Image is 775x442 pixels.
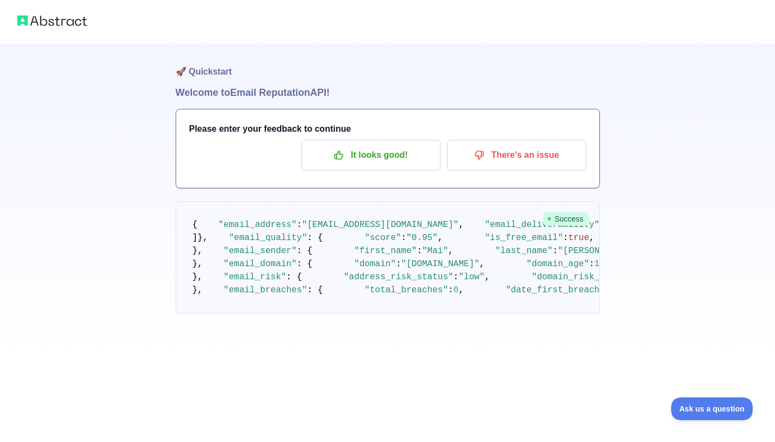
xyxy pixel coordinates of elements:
[364,285,448,295] span: "total_breaches"
[219,220,297,230] span: "email_address"
[553,246,558,256] span: :
[594,259,621,269] span: 11013
[543,212,589,225] span: Success
[589,233,594,243] span: ,
[506,285,616,295] span: "date_first_breached"
[458,272,485,282] span: "low"
[568,233,589,243] span: true
[224,272,286,282] span: "email_risk"
[354,246,417,256] span: "first_name"
[485,272,490,282] span: ,
[17,13,87,28] img: Abstract logo
[558,246,636,256] span: "[PERSON_NAME]"
[176,85,600,100] h1: Welcome to Email Reputation API!
[297,259,313,269] span: : {
[297,220,302,230] span: :
[589,259,594,269] span: :
[447,140,586,170] button: There's an issue
[224,259,296,269] span: "email_domain"
[189,122,586,136] h3: Please enter your feedback to continue
[401,233,407,243] span: :
[224,285,307,295] span: "email_breaches"
[193,220,198,230] span: {
[563,233,568,243] span: :
[526,259,589,269] span: "domain_age"
[286,272,302,282] span: : {
[307,285,323,295] span: : {
[454,285,459,295] span: 0
[480,259,485,269] span: ,
[485,233,563,243] span: "is_free_email"
[422,246,448,256] span: "Mai"
[458,285,464,295] span: ,
[671,397,753,420] iframe: Toggle Customer Support
[297,246,313,256] span: : {
[455,146,578,164] p: There's an issue
[354,259,396,269] span: "domain"
[301,140,441,170] button: It looks good!
[448,246,454,256] span: ,
[396,259,401,269] span: :
[176,44,600,85] h1: 🚀 Quickstart
[229,233,307,243] span: "email_quality"
[448,285,454,295] span: :
[485,220,599,230] span: "email_deliverability"
[309,146,432,164] p: It looks good!
[417,246,422,256] span: :
[458,220,464,230] span: ,
[532,272,636,282] span: "domain_risk_status"
[401,259,480,269] span: "[DOMAIN_NAME]"
[406,233,438,243] span: "0.95"
[364,233,401,243] span: "score"
[302,220,458,230] span: "[EMAIL_ADDRESS][DOMAIN_NAME]"
[224,246,296,256] span: "email_sender"
[454,272,459,282] span: :
[438,233,443,243] span: ,
[495,246,553,256] span: "last_name"
[307,233,323,243] span: : {
[344,272,454,282] span: "address_risk_status"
